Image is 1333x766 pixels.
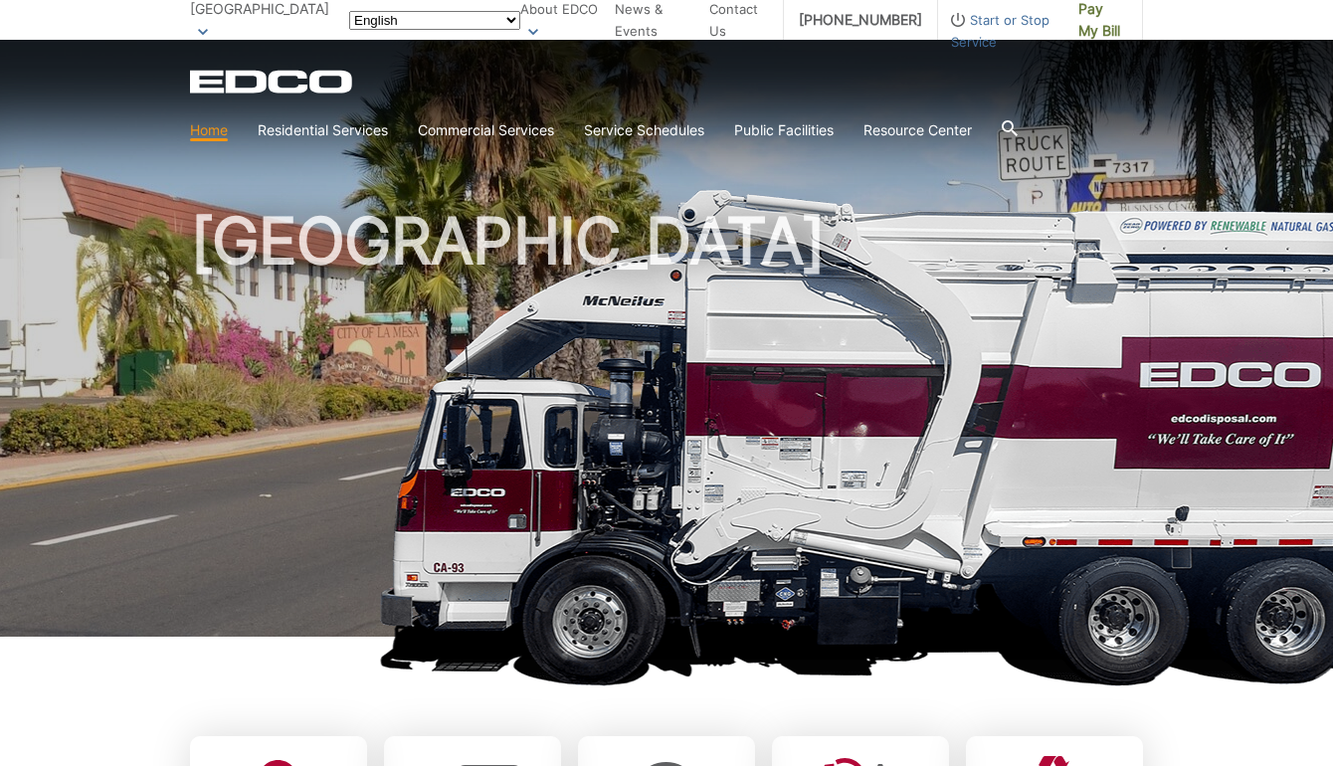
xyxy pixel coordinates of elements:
h1: [GEOGRAPHIC_DATA] [190,209,1143,646]
a: Home [190,119,228,141]
a: Commercial Services [418,119,554,141]
a: Resource Center [863,119,972,141]
a: Residential Services [258,119,388,141]
a: Public Facilities [734,119,834,141]
a: Service Schedules [584,119,704,141]
select: Select a language [349,11,520,30]
a: EDCD logo. Return to the homepage. [190,70,355,94]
